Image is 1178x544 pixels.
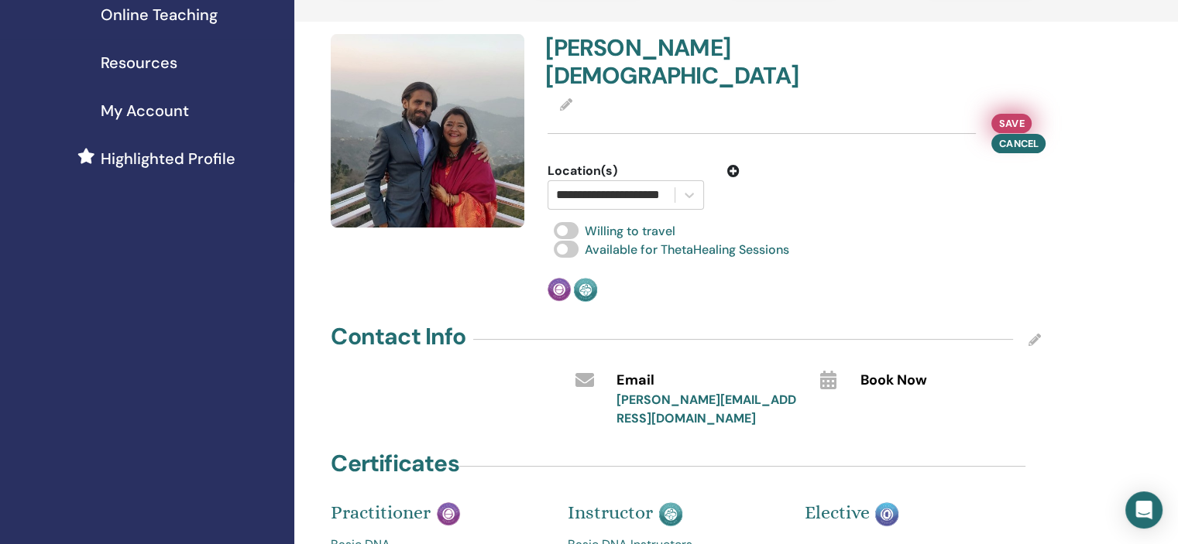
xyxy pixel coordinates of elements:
[331,34,524,228] img: default.jpg
[585,223,675,239] span: Willing to travel
[585,241,789,258] span: Available for ThetaHealing Sessions
[616,392,795,426] a: [PERSON_NAME][EMAIL_ADDRESS][DOMAIN_NAME]
[101,51,177,74] span: Resources
[999,137,1038,150] span: Cancel
[1125,491,1163,529] div: Open Intercom Messenger
[331,323,465,351] h4: Contact Info
[101,147,235,170] span: Highlighted Profile
[991,114,1032,133] button: Save
[616,371,654,391] span: Email
[991,134,1046,153] button: Cancel
[101,3,218,26] span: Online Teaching
[999,115,1024,132] span: Save
[548,162,617,180] span: Location(s)
[804,501,869,523] span: Elective
[545,34,785,90] h4: [PERSON_NAME] [DEMOGRAPHIC_DATA]
[331,501,431,523] span: Practitioner
[860,371,927,391] span: Book Now
[331,450,458,477] h4: Certificates
[568,501,653,523] span: Instructor
[101,99,189,122] span: My Account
